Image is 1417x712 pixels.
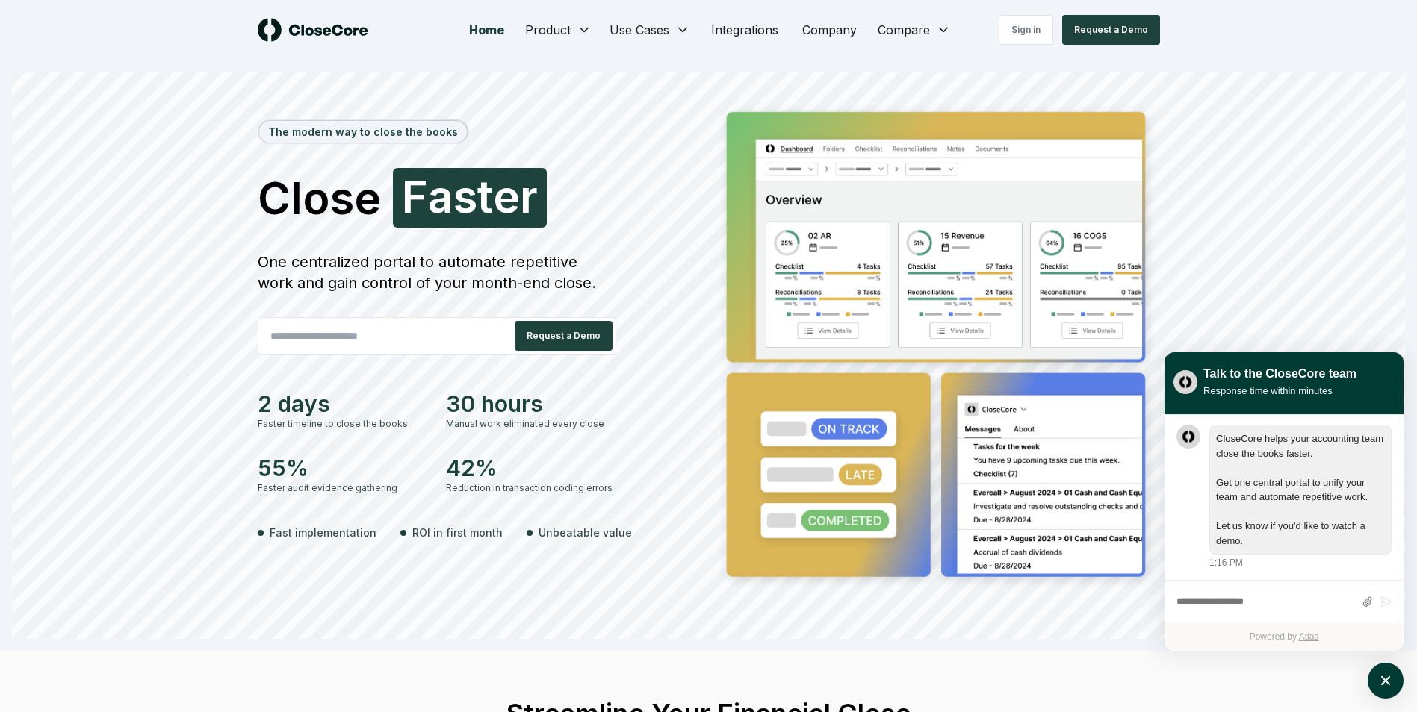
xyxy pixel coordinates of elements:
div: One centralized portal to automate repetitive work and gain control of your month-end close. [258,252,616,293]
div: atlas-message [1176,425,1392,569]
div: Tuesday, September 30, 1:16 PM [1209,425,1392,569]
span: Product [525,21,571,39]
div: Faster timeline to close the books [258,417,428,431]
button: Use Cases [601,15,699,45]
div: 30 hours [446,390,616,417]
button: Request a Demo [515,321,613,351]
div: atlas-ticket [1165,415,1404,651]
button: Attach files by clicking or dropping files here [1362,596,1373,608]
span: a [428,174,453,219]
div: atlas-composer [1176,588,1392,616]
div: Response time within minutes [1203,383,1356,399]
span: e [493,174,520,219]
span: s [453,174,477,219]
div: Manual work eliminated every close [446,417,616,431]
div: Powered by [1165,623,1404,651]
a: Sign in [999,15,1053,45]
button: Product [516,15,601,45]
div: atlas-message-bubble [1209,425,1392,555]
div: Reduction in transaction coding errors [446,481,616,495]
span: t [477,174,493,219]
span: F [402,174,428,219]
div: 1:16 PM [1209,556,1243,569]
span: Compare [878,21,930,39]
a: Integrations [699,15,790,45]
img: Jumbotron [715,102,1160,593]
span: ROI in first month [412,525,503,540]
img: yblje5SQxOoZuw2TcITt_icon.png [1173,370,1197,394]
span: Use Cases [610,21,669,39]
a: Home [457,15,516,45]
div: atlas-message-text [1216,431,1385,548]
span: Close [258,175,381,220]
span: Unbeatable value [539,525,632,540]
button: atlas-launcher [1368,663,1404,699]
a: Atlas [1299,631,1319,642]
div: Talk to the CloseCore team [1203,365,1356,383]
div: 2 days [258,390,428,417]
div: 55% [258,455,428,481]
button: Compare [869,15,960,45]
div: 42% [446,455,616,481]
a: Company [790,15,869,45]
div: atlas-window [1165,352,1404,651]
span: Fast implementation [270,525,376,540]
div: atlas-message-author-avatar [1176,425,1200,449]
button: Request a Demo [1062,15,1160,45]
span: r [520,174,538,219]
div: The modern way to close the books [259,121,467,143]
div: Faster audit evidence gathering [258,481,428,495]
img: logo [258,18,368,42]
